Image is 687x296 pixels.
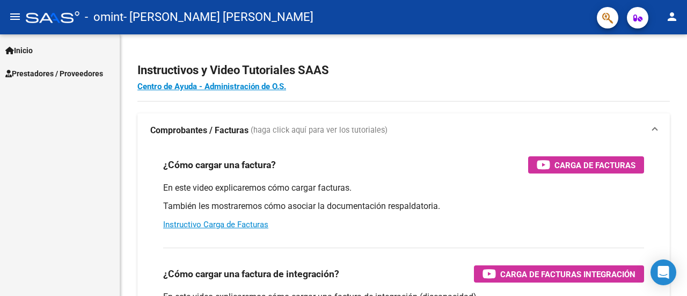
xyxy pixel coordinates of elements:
button: Carga de Facturas Integración [474,265,644,283]
h3: ¿Cómo cargar una factura? [163,157,276,172]
span: Prestadores / Proveedores [5,68,103,80]
strong: Comprobantes / Facturas [150,125,249,136]
h3: ¿Cómo cargar una factura de integración? [163,266,339,281]
a: Instructivo Carga de Facturas [163,220,268,229]
p: También les mostraremos cómo asociar la documentación respaldatoria. [163,200,644,212]
div: Open Intercom Messenger [651,259,676,285]
h2: Instructivos y Video Tutoriales SAAS [137,60,670,81]
span: - omint [85,5,123,29]
span: - [PERSON_NAME] [PERSON_NAME] [123,5,313,29]
a: Centro de Ayuda - Administración de O.S. [137,82,286,91]
mat-icon: person [666,10,678,23]
span: Carga de Facturas Integración [500,268,635,281]
mat-expansion-panel-header: Comprobantes / Facturas (haga click aquí para ver los tutoriales) [137,113,670,148]
p: En este video explicaremos cómo cargar facturas. [163,182,644,194]
span: Carga de Facturas [554,158,635,172]
span: Inicio [5,45,33,56]
span: (haga click aquí para ver los tutoriales) [251,125,388,136]
mat-icon: menu [9,10,21,23]
button: Carga de Facturas [528,156,644,174]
